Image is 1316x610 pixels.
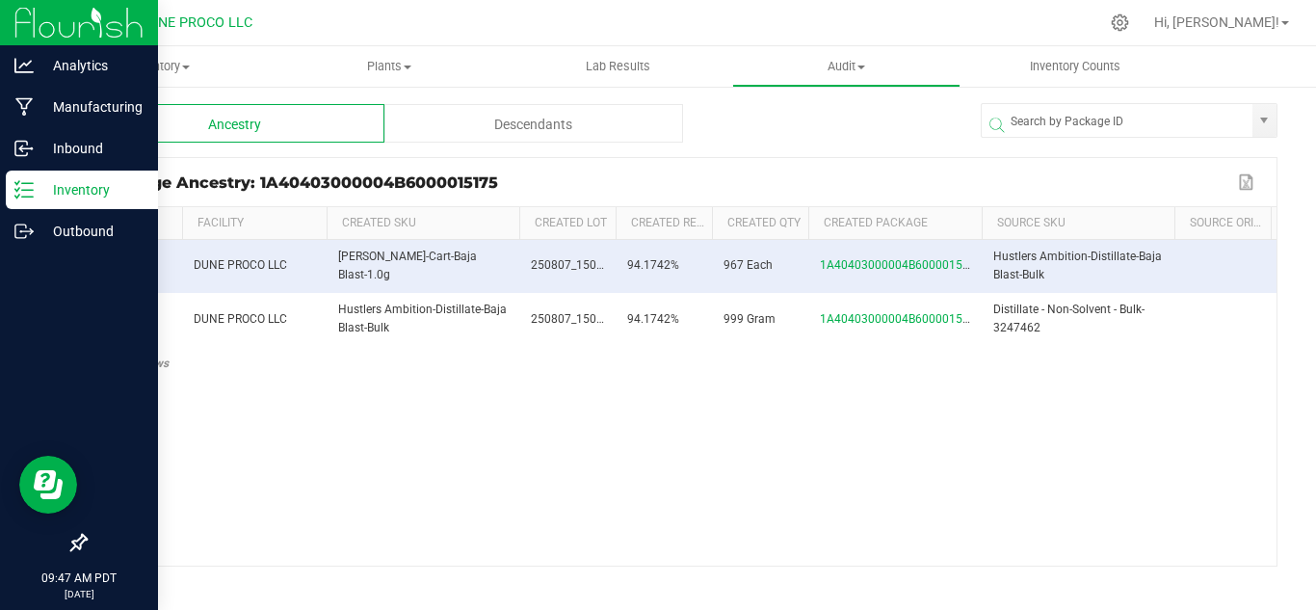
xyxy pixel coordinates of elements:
[182,207,327,240] th: Facility
[560,58,676,75] span: Lab Results
[993,303,1145,334] span: Distillate - Non-Solvent - Bulk-3247462
[1004,58,1146,75] span: Inventory Counts
[982,207,1174,240] th: Source SKU
[519,207,616,240] th: Created Lot
[276,58,502,75] span: Plants
[14,97,34,117] inline-svg: Manufacturing
[982,104,1253,139] input: Search by Package ID
[9,570,149,587] p: 09:47 AM PDT
[733,58,960,75] span: Audit
[14,139,34,158] inline-svg: Inbound
[1154,14,1279,30] span: Hi, [PERSON_NAME]!
[46,46,275,87] a: Inventory
[712,207,808,240] th: Created Qty
[46,58,275,75] span: Inventory
[384,104,684,143] div: Descendants
[993,250,1162,281] span: Hustlers Ambition-Distillate-Baja Blast-Bulk
[724,258,773,272] span: 967 Each
[14,222,34,241] inline-svg: Outbound
[14,180,34,199] inline-svg: Inventory
[194,258,287,272] span: DUNE PROCO LLC
[338,303,507,334] span: Hustlers Ambition-Distillate-Baja Blast-Bulk
[1233,170,1262,195] button: Export to Excel
[732,46,961,87] a: Audit
[327,207,519,240] th: Created SKU
[531,312,610,326] span: 250807_15012
[100,173,1233,192] div: Package Ancestry: 1A40403000004B6000015175
[724,312,776,326] span: 999 Gram
[338,250,477,281] span: [PERSON_NAME]-Cart-Baja Blast-1.0g
[19,456,77,514] iframe: Resource center
[194,312,287,326] span: DUNE PROCO LLC
[34,137,149,160] p: Inbound
[808,207,982,240] th: Created Package
[820,312,983,326] span: 1A40403000004B6000015012
[503,46,731,87] a: Lab Results
[820,258,983,272] span: 1A40403000004B6000015175
[14,56,34,75] inline-svg: Analytics
[627,258,679,272] span: 94.1742%
[34,178,149,201] p: Inventory
[34,95,149,119] p: Manufacturing
[275,46,503,87] a: Plants
[9,587,149,601] p: [DATE]
[627,312,679,326] span: 94.1742%
[531,258,610,272] span: 250807_15012
[616,207,712,240] th: Created Ref Field
[961,46,1189,87] a: Inventory Counts
[85,104,384,143] div: Ancestry
[1108,13,1132,32] div: Manage settings
[34,54,149,77] p: Analytics
[34,220,149,243] p: Outbound
[141,14,252,31] span: DUNE PROCO LLC
[1174,207,1271,240] th: Source Origin Harvests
